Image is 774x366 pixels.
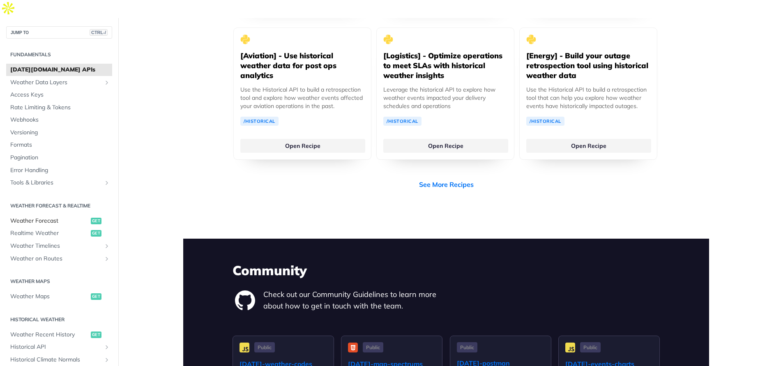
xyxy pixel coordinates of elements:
a: [DATE][DOMAIN_NAME] APIs [6,64,112,76]
button: JUMP TOCTRL-/ [6,26,112,39]
a: Weather Mapsget [6,290,112,303]
span: Weather Forecast [10,217,89,225]
span: Public [580,342,601,352]
span: Public [363,342,383,352]
a: Rate Limiting & Tokens [6,101,112,114]
button: Show subpages for Weather Data Layers [104,79,110,86]
span: Public [457,342,477,352]
a: Access Keys [6,89,112,101]
button: Show subpages for Weather on Routes [104,256,110,262]
a: Realtime Weatherget [6,227,112,239]
a: /Historical [526,117,564,126]
a: Versioning [6,127,112,139]
span: Historical API [10,343,101,351]
a: /Historical [383,117,422,126]
span: Versioning [10,129,110,137]
button: Show subpages for Weather Timelines [104,243,110,249]
span: get [91,218,101,224]
h5: [Aviation] - Use historical weather data for post ops analytics [240,51,364,81]
a: Formats [6,139,112,151]
h2: Weather Maps [6,278,112,285]
span: get [91,230,101,237]
span: Formats [10,141,110,149]
button: Show subpages for Historical API [104,344,110,350]
span: Webhooks [10,116,110,124]
a: /Historical [240,117,279,126]
a: Weather Recent Historyget [6,329,112,341]
span: Realtime Weather [10,229,89,237]
a: Pagination [6,152,112,164]
span: Pagination [10,154,110,162]
span: Weather Recent History [10,331,89,339]
span: get [91,331,101,338]
span: get [91,293,101,300]
p: Use the Historical API to build a retrospection tool and explore how weather events affected your... [240,85,364,110]
h5: [Energy] - Build your outage retrospection tool using historical weather data [526,51,650,81]
span: Weather Data Layers [10,78,101,87]
a: Weather Data LayersShow subpages for Weather Data Layers [6,76,112,89]
span: Access Keys [10,91,110,99]
span: CTRL-/ [90,29,108,36]
span: Historical Climate Normals [10,356,101,364]
a: Open Recipe [240,139,365,153]
button: Show subpages for Historical Climate Normals [104,357,110,363]
h2: Historical Weather [6,316,112,323]
a: Weather TimelinesShow subpages for Weather Timelines [6,240,112,252]
span: Error Handling [10,166,110,175]
span: Weather Maps [10,292,89,301]
a: Weather on RoutesShow subpages for Weather on Routes [6,253,112,265]
a: Open Recipe [526,139,651,153]
span: Weather Timelines [10,242,101,250]
span: Rate Limiting & Tokens [10,104,110,112]
a: Open Recipe [383,139,508,153]
h5: [Logistics] - Optimize operations to meet SLAs with historical weather insights [383,51,507,81]
p: Check out our Community Guidelines to learn more about how to get in touch with the team. [263,289,446,312]
a: Historical Climate NormalsShow subpages for Historical Climate Normals [6,354,112,366]
h2: Fundamentals [6,51,112,58]
a: Historical APIShow subpages for Historical API [6,341,112,353]
a: Weather Forecastget [6,215,112,227]
button: Show subpages for Tools & Libraries [104,180,110,186]
a: Error Handling [6,164,112,177]
span: Weather on Routes [10,255,101,263]
span: Tools & Libraries [10,179,101,187]
p: Leverage the historical API to explore how weather events impacted your delivery schedules and op... [383,85,507,110]
span: Public [254,342,275,352]
a: See More Recipes [419,180,474,189]
h2: Weather Forecast & realtime [6,202,112,209]
a: Tools & LibrariesShow subpages for Tools & Libraries [6,177,112,189]
a: Webhooks [6,114,112,126]
span: [DATE][DOMAIN_NAME] APIs [10,66,110,74]
p: Use the Historical API to build a retrospection tool that can help you explore how weather events... [526,85,650,110]
h3: Community [233,261,660,279]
